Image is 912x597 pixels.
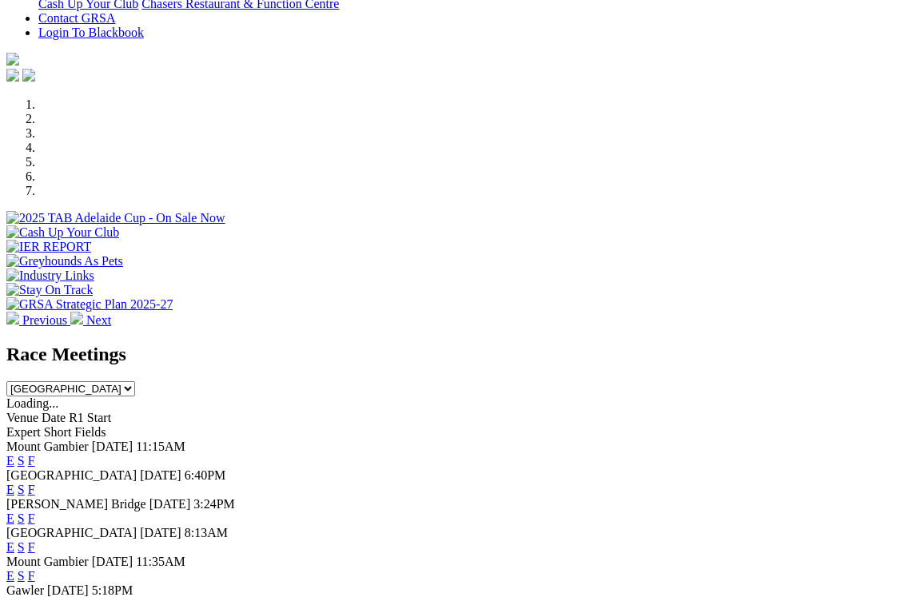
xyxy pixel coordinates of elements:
span: Mount Gambier [6,440,89,453]
img: chevron-right-pager-white.svg [70,312,83,324]
a: S [18,540,25,554]
a: F [28,569,35,583]
a: E [6,483,14,496]
a: S [18,511,25,525]
h2: Race Meetings [6,344,906,365]
span: 8:13AM [185,526,228,539]
a: S [18,483,25,496]
span: [DATE] [92,440,133,453]
img: Cash Up Your Club [6,225,119,240]
span: 3:24PM [193,497,235,511]
span: Short [44,425,72,439]
span: Next [86,313,111,327]
a: F [28,483,35,496]
a: Contact GRSA [38,11,115,25]
span: 5:18PM [92,583,133,597]
a: S [18,569,25,583]
a: F [28,454,35,468]
span: Expert [6,425,41,439]
span: 6:40PM [185,468,226,482]
img: chevron-left-pager-white.svg [6,312,19,324]
img: IER REPORT [6,240,91,254]
a: S [18,454,25,468]
img: Industry Links [6,269,94,283]
a: E [6,540,14,554]
span: Venue [6,411,38,424]
span: R1 Start [69,411,111,424]
span: 11:15AM [136,440,185,453]
a: F [28,540,35,554]
a: E [6,569,14,583]
img: Greyhounds As Pets [6,254,123,269]
a: Next [70,313,111,327]
img: 2025 TAB Adelaide Cup - On Sale Now [6,211,225,225]
span: Loading... [6,396,58,410]
span: Previous [22,313,67,327]
a: F [28,511,35,525]
a: E [6,454,14,468]
span: [DATE] [140,526,181,539]
span: 11:35AM [136,555,185,568]
img: GRSA Strategic Plan 2025-27 [6,297,173,312]
span: [DATE] [47,583,89,597]
span: [PERSON_NAME] Bridge [6,497,146,511]
span: Fields [74,425,106,439]
span: [DATE] [149,497,191,511]
span: Mount Gambier [6,555,89,568]
a: E [6,511,14,525]
img: Stay On Track [6,283,93,297]
span: [GEOGRAPHIC_DATA] [6,468,137,482]
span: Gawler [6,583,44,597]
a: Login To Blackbook [38,26,144,39]
span: [DATE] [140,468,181,482]
a: Previous [6,313,70,327]
span: Date [42,411,66,424]
img: logo-grsa-white.png [6,53,19,66]
span: [DATE] [92,555,133,568]
img: twitter.svg [22,69,35,82]
span: [GEOGRAPHIC_DATA] [6,526,137,539]
img: facebook.svg [6,69,19,82]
